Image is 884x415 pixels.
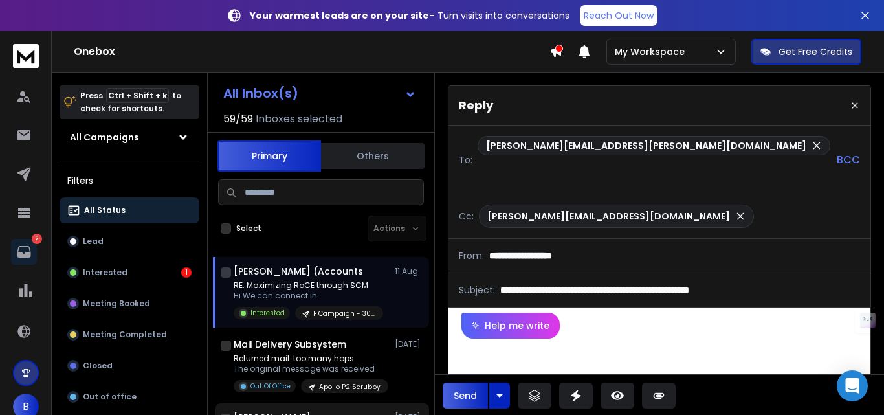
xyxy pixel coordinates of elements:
h3: Filters [60,172,199,190]
p: Reply [459,96,493,115]
p: Apollo P2 Scrubby [319,382,381,392]
button: Primary [217,140,321,172]
button: Get Free Credits [751,39,861,65]
p: 2 [32,234,42,244]
p: My Workspace [615,45,690,58]
button: Closed [60,353,199,379]
span: 59 / 59 [223,111,253,127]
p: – Turn visits into conversations [250,9,569,22]
button: Interested1 [60,260,199,286]
p: Closed [83,361,113,371]
p: Out Of Office [250,381,291,391]
label: Select [236,223,261,234]
button: Meeting Booked [60,291,199,317]
a: 2 [11,239,37,265]
button: Help me write [461,313,560,339]
p: Hi We can connect in [234,291,383,301]
button: Lead [60,229,199,254]
p: F Campaign - 30062025 [313,309,375,319]
button: Meeting Completed [60,322,199,348]
p: 11 Aug [395,266,424,276]
p: Lead [83,236,104,247]
p: Reach Out Now [584,9,654,22]
p: BCC [837,152,860,168]
p: To: [459,153,472,166]
button: Out of office [60,384,199,410]
p: Meeting Booked [83,298,150,309]
p: Interested [250,308,285,318]
h1: Mail Delivery Subsystem [234,338,346,351]
div: Open Intercom Messenger [837,370,868,401]
strong: Your warmest leads are on your site [250,9,429,22]
a: Reach Out Now [580,5,657,26]
p: [PERSON_NAME][EMAIL_ADDRESS][PERSON_NAME][DOMAIN_NAME] [486,139,806,152]
h3: Inboxes selected [256,111,342,127]
h1: All Campaigns [70,131,139,144]
h1: All Inbox(s) [223,87,298,100]
button: Others [321,142,425,170]
p: From: [459,249,484,262]
p: [DATE] [395,339,424,350]
p: Get Free Credits [779,45,852,58]
p: Returned mail: too many hops [234,353,388,364]
button: Send [443,383,488,409]
p: Press to check for shortcuts. [80,89,181,115]
p: Meeting Completed [83,330,167,340]
p: All Status [84,205,126,216]
button: All Campaigns [60,124,199,150]
button: All Inbox(s) [213,80,426,106]
p: Out of office [83,392,137,402]
span: Ctrl + Shift + k [106,88,169,103]
p: [PERSON_NAME][EMAIL_ADDRESS][DOMAIN_NAME] [487,210,730,223]
p: The original message was received [234,364,388,374]
p: Interested [83,267,127,278]
p: Cc: [459,210,474,223]
div: 1 [181,267,192,278]
h1: [PERSON_NAME] (Accounts [234,265,363,278]
p: Subject: [459,284,495,297]
button: All Status [60,197,199,223]
h1: Onebox [74,44,549,60]
p: RE: Maximizing RoCE through SCM [234,280,383,291]
img: logo [13,44,39,68]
